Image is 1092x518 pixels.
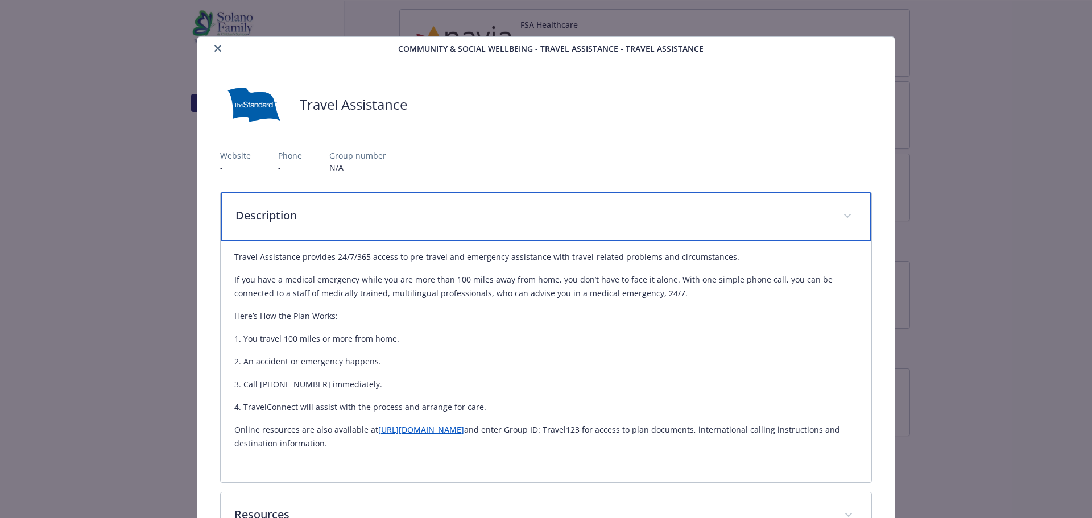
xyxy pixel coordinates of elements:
p: Here’s How the Plan Works: [234,309,858,323]
span: Community & Social Wellbeing - Travel Assistance - Travel Assistance [398,43,704,55]
p: Description [235,207,830,224]
p: - [220,161,251,173]
div: Description [221,241,872,482]
a: [URL][DOMAIN_NAME] [378,424,464,435]
img: Standard Insurance Company [220,88,288,122]
p: If you have a medical emergency while you are more than 100 miles away from home, you don’t have ... [234,273,858,300]
p: Website [220,150,251,161]
div: Description [221,192,872,241]
p: Travel Assistance provides 24/7/365 access to pre-travel and emergency assistance with travel-rel... [234,250,858,264]
p: - [278,161,302,173]
p: Phone [278,150,302,161]
p: 1. You travel 100 miles or more from home. [234,332,858,346]
p: N/A [329,161,386,173]
p: Online resources are also available at and enter Group ID: Travel123 for access to plan documents... [234,423,858,450]
h2: Travel Assistance [300,95,407,114]
p: 4. TravelConnect will assist with the process and arrange for care. [234,400,858,414]
p: 3. Call [PHONE_NUMBER] immediately. [234,378,858,391]
button: close [211,42,225,55]
p: 2. An accident or emergency happens. [234,355,858,368]
p: Group number [329,150,386,161]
